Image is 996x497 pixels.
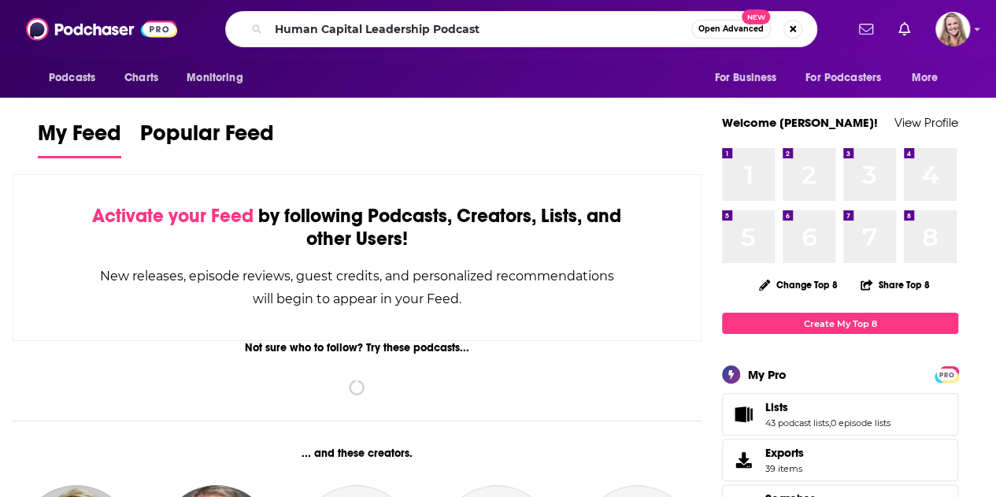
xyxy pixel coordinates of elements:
a: 0 episode lists [831,417,890,428]
span: Lists [722,393,958,436]
a: Create My Top 8 [722,313,958,334]
button: open menu [38,63,116,93]
a: View Profile [894,115,958,130]
div: ... and these creators. [13,447,702,460]
span: Exports [728,449,759,471]
span: 39 items [765,463,804,474]
input: Search podcasts, credits, & more... [268,17,691,42]
span: Podcasts [49,67,95,89]
a: PRO [937,368,956,380]
button: Show profile menu [935,12,970,46]
span: Popular Feed [140,120,274,156]
img: User Profile [935,12,970,46]
div: by following Podcasts, Creators, Lists, and other Users! [92,205,622,250]
span: Monitoring [187,67,243,89]
span: New [742,9,770,24]
a: Show notifications dropdown [853,16,879,43]
button: open menu [901,63,958,93]
button: Share Top 8 [860,269,931,300]
span: Charts [124,67,158,89]
img: Podchaser - Follow, Share and Rate Podcasts [26,14,177,44]
span: For Business [714,67,776,89]
button: open menu [176,63,263,93]
span: For Podcasters [805,67,881,89]
div: Search podcasts, credits, & more... [225,11,817,47]
a: 43 podcast lists [765,417,829,428]
span: , [829,417,831,428]
a: Show notifications dropdown [892,16,916,43]
a: Lists [728,403,759,425]
span: PRO [937,369,956,380]
a: Welcome [PERSON_NAME]! [722,115,878,130]
a: My Feed [38,120,121,158]
span: Exports [765,446,804,460]
a: Charts [114,63,168,93]
button: open menu [795,63,904,93]
span: Lists [765,400,788,414]
button: Open AdvancedNew [691,20,771,39]
div: Not sure who to follow? Try these podcasts... [13,341,702,354]
a: Lists [765,400,890,414]
button: Change Top 8 [750,275,847,295]
span: More [912,67,939,89]
span: Open Advanced [698,25,764,33]
span: Activate your Feed [92,204,254,228]
span: My Feed [38,120,121,156]
a: Exports [722,439,958,481]
div: My Pro [748,367,787,382]
div: New releases, episode reviews, guest credits, and personalized recommendations will begin to appe... [92,265,622,310]
span: Logged in as KirstinPitchPR [935,12,970,46]
button: open menu [703,63,796,93]
a: Popular Feed [140,120,274,158]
